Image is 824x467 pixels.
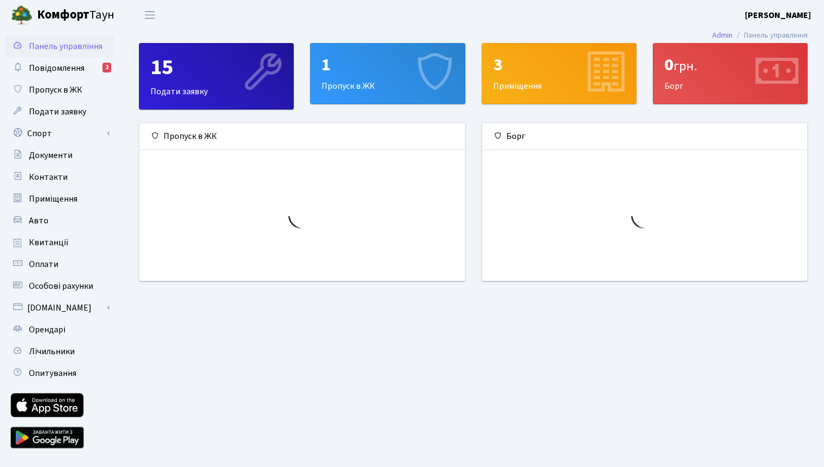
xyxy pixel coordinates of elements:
a: Орендарі [5,319,114,341]
span: грн. [674,57,697,76]
span: Квитанції [29,236,69,248]
span: Пропуск в ЖК [29,84,82,96]
a: Повідомлення2 [5,57,114,79]
li: Панель управління [732,29,808,41]
span: Повідомлення [29,62,84,74]
a: Квитанції [5,232,114,253]
span: Лічильники [29,345,75,357]
a: Подати заявку [5,101,114,123]
a: Оплати [5,253,114,275]
div: Пропуск в ЖК [311,44,464,104]
span: Орендарі [29,324,65,336]
div: 3 [493,54,625,75]
a: Панель управління [5,35,114,57]
span: Приміщення [29,193,77,205]
a: Контакти [5,166,114,188]
a: Лічильники [5,341,114,362]
div: Борг [653,44,807,104]
a: 1Пропуск в ЖК [310,43,465,104]
a: Авто [5,210,114,232]
div: Подати заявку [140,44,293,109]
span: Авто [29,215,49,227]
a: Опитування [5,362,114,384]
div: 1 [322,54,453,75]
a: [DOMAIN_NAME] [5,297,114,319]
b: [PERSON_NAME] [745,9,811,21]
a: Пропуск в ЖК [5,79,114,101]
span: Особові рахунки [29,280,93,292]
div: Пропуск в ЖК [140,123,465,150]
img: logo.png [11,4,33,26]
div: Борг [482,123,808,150]
a: Admin [712,29,732,41]
div: 15 [150,54,282,81]
a: Приміщення [5,188,114,210]
div: 2 [102,63,111,72]
a: Документи [5,144,114,166]
span: Документи [29,149,72,161]
div: Приміщення [482,44,636,104]
a: Особові рахунки [5,275,114,297]
a: Спорт [5,123,114,144]
a: 15Подати заявку [139,43,294,110]
span: Подати заявку [29,106,86,118]
div: 0 [664,54,796,75]
nav: breadcrumb [696,24,824,47]
span: Оплати [29,258,58,270]
span: Контакти [29,171,68,183]
span: Опитування [29,367,76,379]
a: [PERSON_NAME] [745,9,811,22]
span: Таун [37,6,114,25]
b: Комфорт [37,6,89,23]
a: 3Приміщення [482,43,637,104]
span: Панель управління [29,40,102,52]
button: Переключити навігацію [136,6,163,24]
